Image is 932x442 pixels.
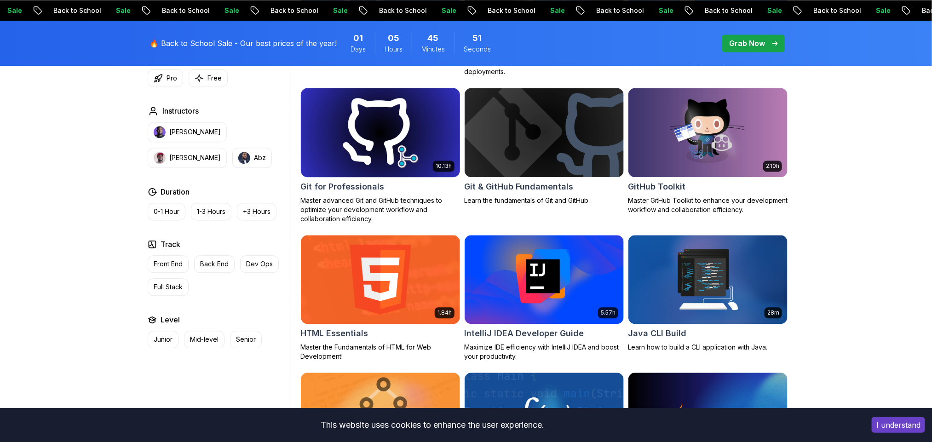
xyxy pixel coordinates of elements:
[154,282,183,292] p: Full Stack
[297,86,464,179] img: Git for Professionals card
[464,180,573,193] h2: Git & GitHub Fundamentals
[601,309,616,316] p: 5.57h
[200,259,229,269] p: Back End
[316,6,345,15] p: Sale
[300,87,460,224] a: Git for Professionals card10.13hGit for ProfessionalsMaster advanced Git and GitHub techniques to...
[859,6,888,15] p: Sale
[385,45,403,54] span: Hours
[154,259,183,269] p: Front End
[642,6,671,15] p: Sale
[533,6,563,15] p: Sale
[243,207,270,216] p: +3 Hours
[464,235,624,362] a: IntelliJ IDEA Developer Guide card5.57hIntelliJ IDEA Developer GuideMaximize IDE efficiency with ...
[169,127,221,137] p: [PERSON_NAME]
[353,32,363,45] span: 1 Days
[362,6,425,15] p: Back to School
[36,6,99,15] p: Back to School
[184,331,224,348] button: Mid-level
[464,343,624,361] p: Maximize IDE efficiency with IntelliJ IDEA and boost your productivity.
[154,207,179,216] p: 0-1 Hour
[99,6,128,15] p: Sale
[238,152,250,164] img: instructor img
[796,6,859,15] p: Back to School
[473,32,482,45] span: 51 Seconds
[628,327,686,340] h2: Java CLI Build
[154,126,166,138] img: instructor img
[191,203,231,220] button: 1-3 Hours
[236,335,256,344] p: Senior
[464,87,624,205] a: Git & GitHub Fundamentals cardGit & GitHub FundamentalsLearn the fundamentals of Git and GitHub.
[154,152,166,164] img: instructor img
[148,122,227,142] button: instructor img[PERSON_NAME]
[300,327,368,340] h2: HTML Essentials
[148,203,185,220] button: 0-1 Hour
[767,309,779,316] p: 28m
[464,196,624,205] p: Learn the fundamentals of Git and GitHub.
[7,415,858,435] div: This website uses cookies to enhance the user experience.
[300,343,460,361] p: Master the Fundamentals of HTML for Web Development!
[254,153,266,162] p: Abz
[230,331,262,348] button: Senior
[428,32,439,45] span: 45 Minutes
[421,45,445,54] span: Minutes
[425,6,454,15] p: Sale
[471,6,533,15] p: Back to School
[437,309,452,316] p: 1.84h
[628,196,788,214] p: Master GitHub Toolkit to enhance your development workflow and collaboration efficiency.
[169,153,221,162] p: [PERSON_NAME]
[872,417,925,433] button: Accept cookies
[207,6,237,15] p: Sale
[145,6,207,15] p: Back to School
[148,148,227,168] button: instructor img[PERSON_NAME]
[465,88,624,177] img: Git & GitHub Fundamentals card
[162,105,199,116] h2: Instructors
[161,186,190,197] h2: Duration
[688,6,750,15] p: Back to School
[300,180,384,193] h2: Git for Professionals
[579,6,642,15] p: Back to School
[436,162,452,170] p: 10.13h
[253,6,316,15] p: Back to School
[197,207,225,216] p: 1-3 Hours
[207,74,222,83] p: Free
[351,45,366,54] span: Days
[464,327,584,340] h2: IntelliJ IDEA Developer Guide
[148,255,189,273] button: Front End
[628,87,788,214] a: GitHub Toolkit card2.10hGitHub ToolkitMaster GitHub Toolkit to enhance your development workflow ...
[628,235,788,352] a: Java CLI Build card28mJava CLI BuildLearn how to build a CLI application with Java.
[237,203,276,220] button: +3 Hours
[189,69,228,87] button: Free
[161,239,180,250] h2: Track
[167,74,177,83] p: Pro
[246,259,273,269] p: Dev Ops
[300,196,460,224] p: Master advanced Git and GitHub techniques to optimize your development workflow and collaboration...
[388,32,399,45] span: 5 Hours
[628,235,788,324] img: Java CLI Build card
[465,235,624,324] img: IntelliJ IDEA Developer Guide card
[750,6,780,15] p: Sale
[729,38,765,49] p: Grab Now
[150,38,337,49] p: 🔥 Back to School Sale - Our best prices of the year!
[194,255,235,273] button: Back End
[154,335,173,344] p: Junior
[148,331,178,348] button: Junior
[766,162,779,170] p: 2.10h
[464,45,491,54] span: Seconds
[148,69,183,87] button: Pro
[301,235,460,324] img: HTML Essentials card
[628,180,685,193] h2: GitHub Toolkit
[232,148,272,168] button: instructor imgAbz
[240,255,279,273] button: Dev Ops
[300,235,460,362] a: HTML Essentials card1.84hHTML EssentialsMaster the Fundamentals of HTML for Web Development!
[190,335,219,344] p: Mid-level
[161,314,180,325] h2: Level
[628,88,788,177] img: GitHub Toolkit card
[148,278,189,296] button: Full Stack
[628,343,788,352] p: Learn how to build a CLI application with Java.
